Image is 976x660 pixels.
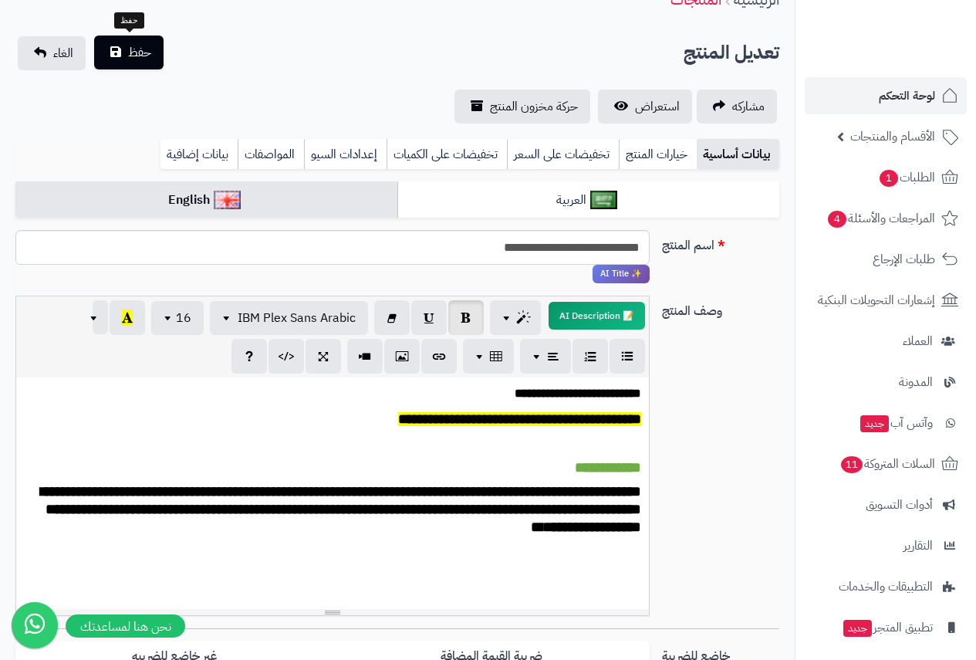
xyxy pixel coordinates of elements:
span: المدونة [899,371,933,393]
span: المراجعات والأسئلة [826,208,935,229]
a: التطبيقات والخدمات [805,568,967,605]
img: العربية [590,191,617,209]
a: لوحة التحكم [805,77,967,114]
button: 16 [151,301,204,335]
button: حفظ [94,36,164,69]
a: العملاء [805,323,967,360]
label: وصف المنتج [656,296,785,320]
a: التقارير [805,527,967,564]
span: التقارير [903,535,933,557]
span: 16 [176,309,191,327]
img: logo-2.png [871,39,961,72]
span: الطلبات [878,167,935,188]
span: وآتس آب [859,412,933,434]
span: مشاركه [732,97,765,116]
span: 1 [880,170,898,187]
a: استعراض [598,90,692,124]
a: المراجعات والأسئلة4 [805,200,967,237]
a: مشاركه [697,90,777,124]
span: العملاء [903,330,933,352]
span: الغاء [53,44,73,63]
span: حفظ [128,43,151,62]
button: 📝 AI Description [549,302,645,330]
a: وآتس آبجديد [805,404,967,442]
span: IBM Plex Sans Arabic [238,309,356,327]
a: الطلبات1 [805,159,967,196]
span: جديد [860,415,889,432]
a: إشعارات التحويلات البنكية [805,282,967,319]
a: تخفيضات على السعر [507,139,619,170]
a: تطبيق المتجرجديد [805,609,967,646]
span: لوحة التحكم [879,85,935,107]
span: الأقسام والمنتجات [850,126,935,147]
div: حفظ [114,12,144,29]
span: أدوات التسويق [866,494,933,516]
a: تخفيضات على الكميات [387,139,507,170]
span: طلبات الإرجاع [873,249,935,270]
a: بيانات إضافية [160,139,238,170]
a: طلبات الإرجاع [805,241,967,278]
label: اسم المنتج [656,230,785,255]
h2: تعديل المنتج [684,37,779,69]
a: إعدادات السيو [304,139,387,170]
a: بيانات أساسية [697,139,779,170]
a: المواصفات [238,139,304,170]
a: حركة مخزون المنتج [454,90,590,124]
a: أدوات التسويق [805,486,967,523]
span: التطبيقات والخدمات [839,576,933,597]
a: English [15,181,397,219]
span: السلات المتروكة [839,453,935,475]
a: الغاء [18,36,86,70]
a: العربية [397,181,779,219]
span: حركة مخزون المنتج [490,97,578,116]
span: استعراض [635,97,680,116]
a: خيارات المنتج [619,139,697,170]
span: 11 [841,456,863,473]
span: 4 [828,211,846,228]
span: جديد [843,620,872,637]
a: المدونة [805,364,967,401]
span: إشعارات التحويلات البنكية [818,289,935,311]
span: تطبيق المتجر [842,617,933,638]
img: English [214,191,241,209]
span: انقر لاستخدام رفيقك الذكي [593,265,650,283]
button: IBM Plex Sans Arabic [210,301,368,335]
a: السلات المتروكة11 [805,445,967,482]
